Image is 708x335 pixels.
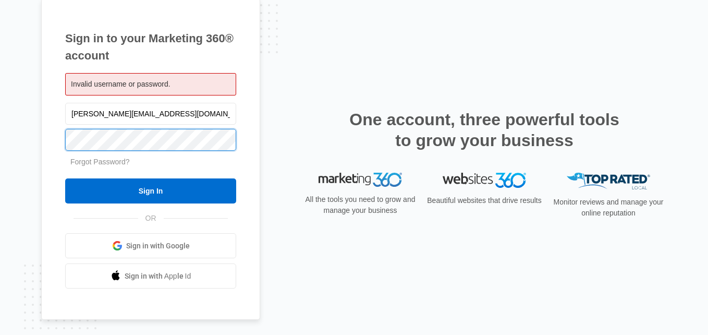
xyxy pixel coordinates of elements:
span: Sign in with Apple Id [125,271,191,282]
a: Sign in with Google [65,233,236,258]
span: Sign in with Google [126,241,190,252]
p: All the tools you need to grow and manage your business [302,194,419,216]
a: Sign in with Apple Id [65,264,236,289]
p: Monitor reviews and manage your online reputation [550,197,667,219]
img: Top Rated Local [567,173,650,190]
span: Invalid username or password. [71,80,170,88]
p: Beautiful websites that drive results [426,195,543,206]
input: Sign In [65,178,236,204]
a: Forgot Password? [70,158,130,166]
h2: One account, three powerful tools to grow your business [346,109,622,151]
img: Marketing 360 [319,173,402,187]
input: Email [65,103,236,125]
h1: Sign in to your Marketing 360® account [65,30,236,64]
span: OR [138,213,164,224]
img: Websites 360 [443,173,526,188]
